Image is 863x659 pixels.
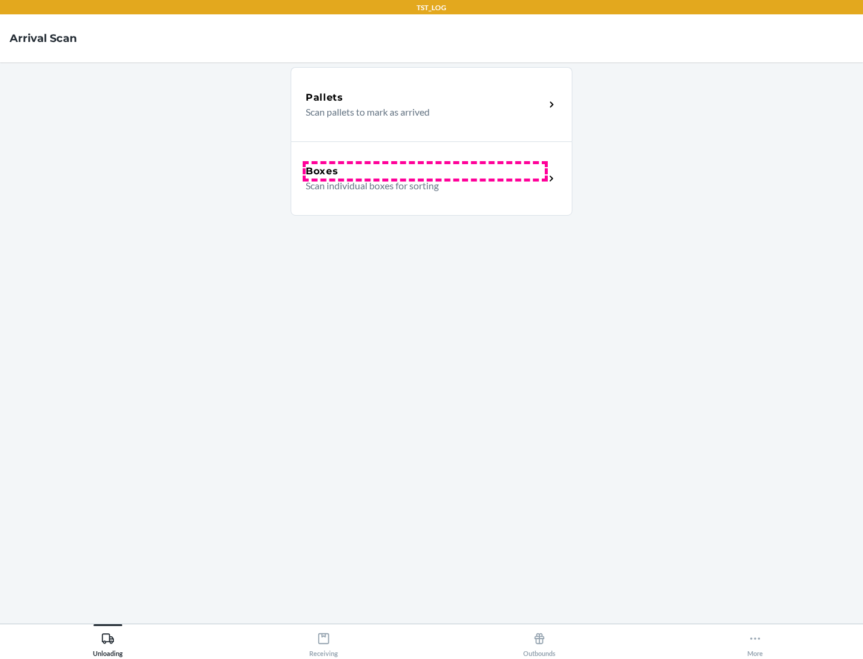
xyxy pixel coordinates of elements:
[747,627,763,657] div: More
[306,105,535,119] p: Scan pallets to mark as arrived
[306,90,343,105] h5: Pallets
[523,627,556,657] div: Outbounds
[306,179,535,193] p: Scan individual boxes for sorting
[291,141,572,216] a: BoxesScan individual boxes for sorting
[306,164,339,179] h5: Boxes
[309,627,338,657] div: Receiving
[647,624,863,657] button: More
[431,624,647,657] button: Outbounds
[10,31,77,46] h4: Arrival Scan
[93,627,123,657] div: Unloading
[291,67,572,141] a: PalletsScan pallets to mark as arrived
[216,624,431,657] button: Receiving
[417,2,446,13] p: TST_LOG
